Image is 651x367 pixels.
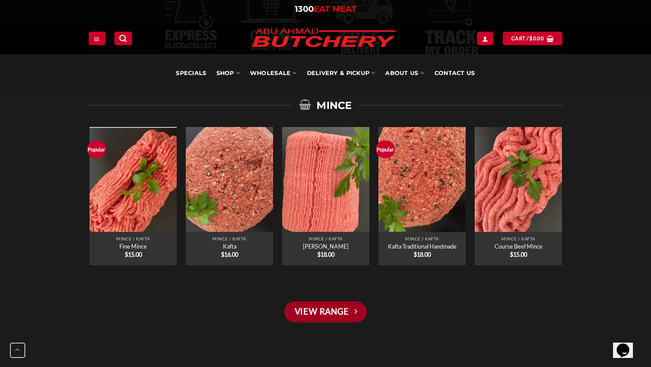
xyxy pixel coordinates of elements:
[89,127,176,232] img: Abu Ahmad Butchery Punchbowl
[282,127,369,232] img: Abu Ahmad Butchery Punchbowl
[245,23,403,54] img: Abu Ahmad Butchery
[385,54,424,92] a: About Us
[413,250,430,258] bdi: 18.00
[317,250,320,258] span: $
[382,236,461,241] p: Mince / Kafta
[474,127,561,232] a: Course Beef Mince
[529,34,533,42] span: $
[477,32,493,45] a: Login
[124,250,142,258] bdi: 15.00
[317,250,334,258] bdi: 18.00
[190,236,268,241] p: Mince / Kafta
[299,99,351,112] span: MINCE
[613,331,642,358] iframe: chat widget
[295,4,314,14] span: 1300
[529,35,544,41] bdi: 0.00
[282,127,369,232] a: Kibbeh Mince
[221,250,238,258] bdi: 16.00
[124,250,127,258] span: $
[307,54,376,92] a: Delivery & Pickup
[509,250,513,258] span: $
[474,127,561,232] img: Abu Ahmad Butchery Punchbowl
[378,127,465,232] img: Abu Ahmad Butchery Punchbowl
[250,54,297,92] a: Wholesale
[503,32,562,45] a: View cart
[378,127,465,232] a: Kafta Traditional Handmade
[114,32,132,45] a: Search
[303,243,349,250] a: [PERSON_NAME]
[89,32,105,45] a: Menu
[509,250,527,258] bdi: 15.00
[284,301,367,322] a: View Range
[511,34,544,42] span: Cart /
[295,4,356,14] a: 1300EAT MEAT
[176,54,206,92] a: Specials
[434,54,475,92] a: Contact Us
[413,250,416,258] span: $
[221,250,224,258] span: $
[314,4,356,14] span: EAT MEAT
[222,243,236,250] a: Kafta
[479,236,557,241] p: Mince / Kafta
[217,54,240,92] a: SHOP
[387,243,456,250] a: Kafta Traditional Handmade
[185,127,273,232] a: Kafta
[494,243,542,250] a: Course Beef Mince
[94,236,172,241] p: Mince / Kafta
[10,343,25,358] button: Go to top
[185,127,273,232] img: Abu Ahmad Butchery Punchbowl
[119,243,147,250] a: Fine Mince
[89,127,176,232] a: Fine Mince
[286,236,364,241] p: Mince / Kafta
